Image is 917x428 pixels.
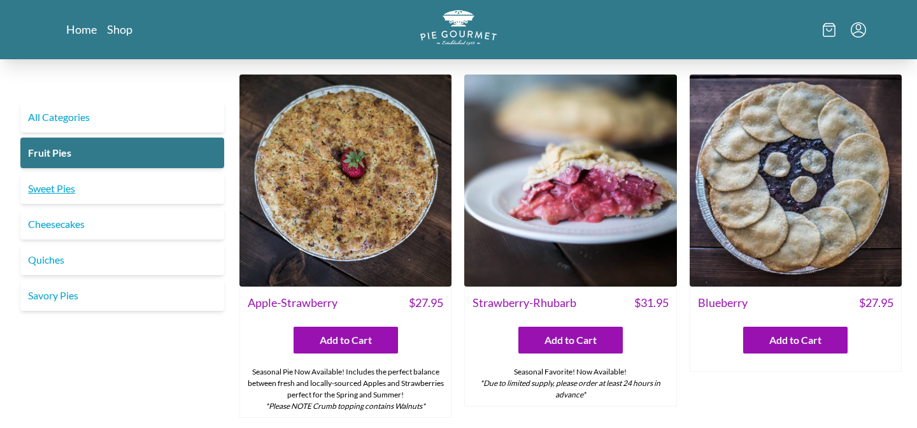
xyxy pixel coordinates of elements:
button: Add to Cart [518,327,623,353]
span: $ 27.95 [859,294,893,311]
img: logo [420,10,497,45]
a: Cheesecakes [20,209,224,239]
a: Shop [107,22,132,37]
img: Apple-Strawberry [239,75,451,287]
span: Apple-Strawberry [248,294,338,311]
a: All Categories [20,102,224,132]
button: Add to Cart [294,327,398,353]
button: Menu [851,22,866,38]
span: Add to Cart [769,332,821,348]
span: $ 27.95 [409,294,443,311]
span: Add to Cart [544,332,597,348]
a: Quiches [20,245,224,275]
button: Add to Cart [743,327,848,353]
div: Seasonal Pie Now Available! Includes the perfect balance between fresh and locally-sourced Apples... [240,361,451,417]
em: *Due to limited supply, please order at least 24 hours in advance* [480,378,660,399]
span: Blueberry [698,294,748,311]
a: Fruit Pies [20,138,224,168]
a: Logo [420,10,497,49]
span: Strawberry-Rhubarb [473,294,576,311]
span: $ 31.95 [634,294,669,311]
a: Sweet Pies [20,173,224,204]
a: Savory Pies [20,280,224,311]
img: Blueberry [690,75,902,287]
a: Home [66,22,97,37]
div: Seasonal Favorite! Now Available! [465,361,676,406]
em: *Please NOTE Crumb topping contains Walnuts* [266,401,425,411]
img: Strawberry-Rhubarb [464,75,676,287]
span: Add to Cart [320,332,372,348]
